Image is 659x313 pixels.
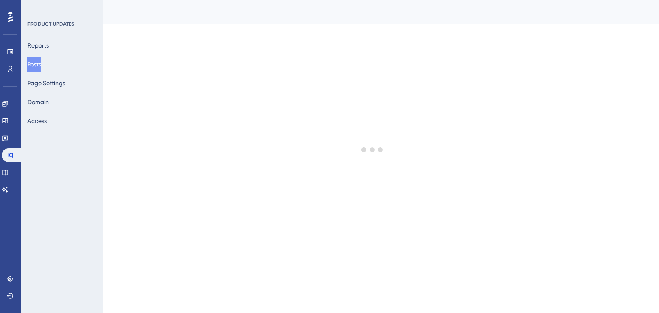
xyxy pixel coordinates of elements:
button: Access [27,113,47,129]
button: Reports [27,38,49,53]
div: PRODUCT UPDATES [27,21,74,27]
button: Page Settings [27,75,65,91]
button: Posts [27,57,41,72]
button: Domain [27,94,49,110]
